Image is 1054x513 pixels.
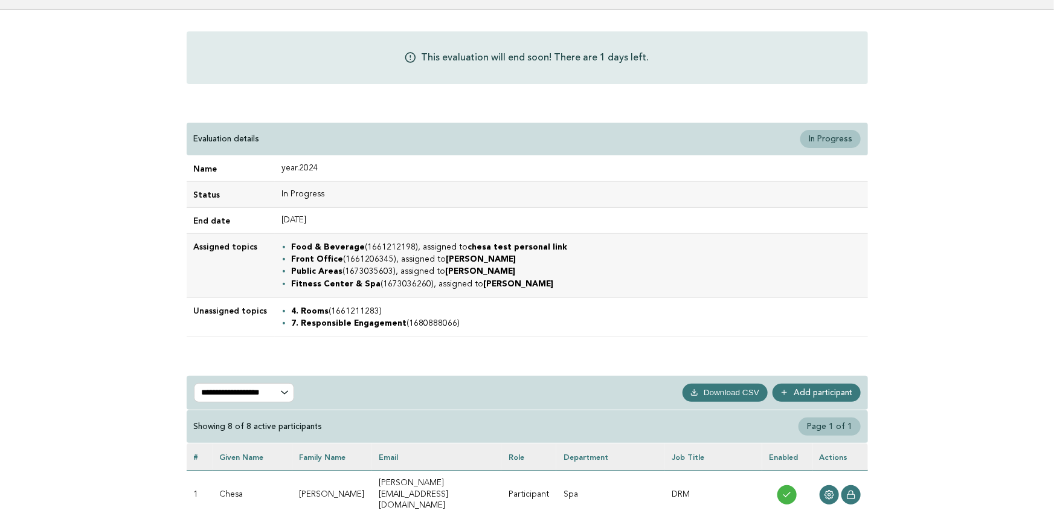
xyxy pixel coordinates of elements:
[292,444,372,471] th: Family name
[292,268,343,276] strong: Public Areas
[292,278,861,290] li: (1673036260), assigned to
[292,320,407,327] strong: 7. Responsible Engagement
[484,280,554,288] strong: [PERSON_NAME]
[187,182,275,208] td: Status
[275,182,868,208] td: In Progress
[762,444,812,471] th: Enabled
[292,253,861,265] li: (1661206345), assigned to
[292,305,861,317] li: (1661211283)
[275,208,868,234] td: [DATE]
[187,297,275,337] td: Unassigned topics
[292,244,365,251] strong: Food & Beverage
[446,268,516,276] strong: [PERSON_NAME]
[501,444,556,471] th: Role
[683,384,768,402] button: Download CSV
[664,444,762,471] th: Job Title
[292,308,329,315] strong: 4. Rooms
[468,244,568,251] strong: chesa test personal link
[187,208,275,234] td: End date
[194,134,260,144] p: Evaluation details
[446,256,516,263] strong: [PERSON_NAME]
[194,421,323,432] div: Showing 8 of 8 active participants
[292,256,344,263] strong: Front Office
[187,156,275,182] td: Name
[292,280,381,288] strong: Fitness Center & Spa
[422,51,649,65] p: This evaluation will end soon! There are 1 days left.
[275,156,868,182] td: year.2024
[292,265,861,277] li: (1673035603), assigned to
[773,384,861,402] a: Add participant
[213,444,292,471] th: Given name
[372,444,502,471] th: Email
[187,234,275,297] td: Assigned topics
[556,444,664,471] th: Department
[292,317,861,329] li: (1680888066)
[292,241,861,253] li: (1661212198), assigned to
[187,444,213,471] th: #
